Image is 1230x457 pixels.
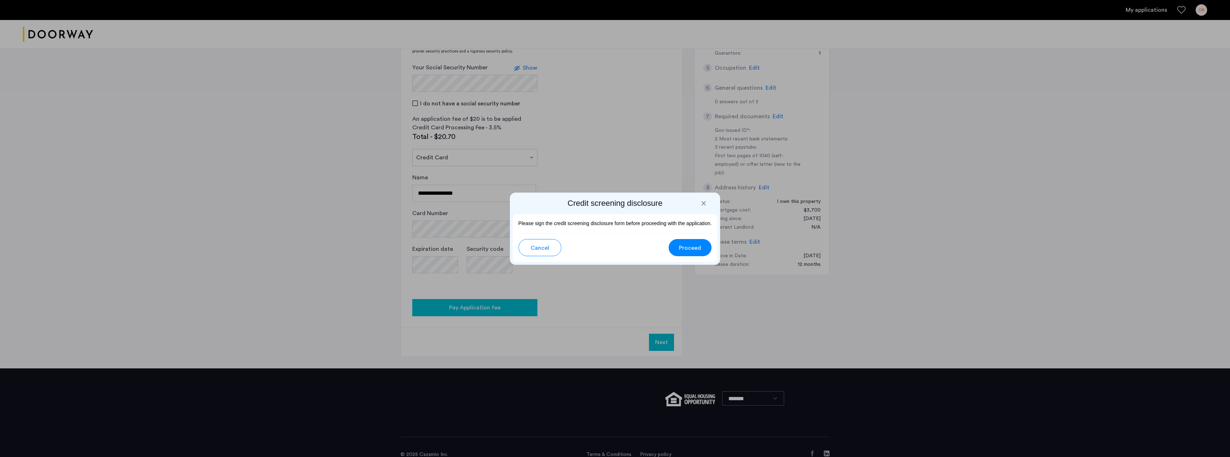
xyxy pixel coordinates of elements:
[531,244,549,252] span: Cancel
[518,220,712,227] p: Please sign the credit screening disclosure form before proceeding with the application.
[513,198,718,208] h2: Credit screening disclosure
[669,239,712,256] button: button
[679,244,701,252] span: Proceed
[518,239,561,256] button: button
